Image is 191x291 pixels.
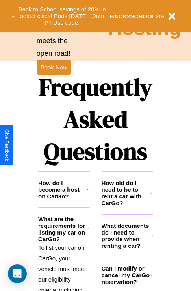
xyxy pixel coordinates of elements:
[102,180,151,206] h3: How old do I need to be to rent a car with CarGo?
[102,265,150,285] h3: Can I modify or cancel my CarGo reservation?
[8,264,27,283] div: Open Intercom Messenger
[110,13,162,20] b: BACK2SCHOOL20
[4,129,9,161] div: Give Feedback
[38,216,87,242] h3: What are the requirements for listing my car on CarGo?
[38,67,153,171] h1: Frequently Asked Questions
[15,4,110,28] button: Back to School savings of 20% in select cities! Ends [DATE] 10am PT.Use code:
[38,180,87,200] h3: How do I become a host on CarGo?
[37,60,71,75] button: Book Now
[102,222,151,249] h3: What documents do I need to provide when renting a car?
